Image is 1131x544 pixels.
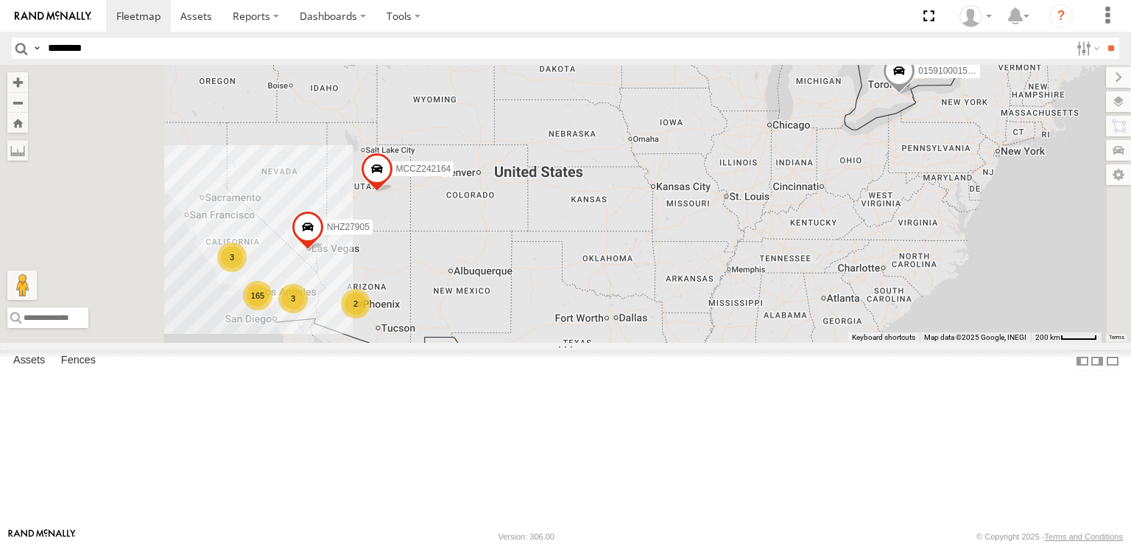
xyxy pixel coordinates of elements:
div: © Copyright 2025 - [976,532,1123,541]
label: Map Settings [1106,164,1131,185]
label: Dock Summary Table to the Right [1090,350,1104,372]
span: 015910001545733 [918,65,992,75]
label: Measure [7,140,28,161]
span: NHZ27905 [327,221,370,231]
div: 2 [341,289,370,318]
label: Search Filter Options [1071,38,1102,59]
label: Search Query [31,38,43,59]
label: Assets [6,351,52,372]
label: Fences [54,351,103,372]
button: Zoom in [7,72,28,92]
div: 3 [278,284,308,313]
button: Zoom Home [7,113,28,133]
button: Drag Pegman onto the map to open Street View [7,271,37,300]
span: 200 km [1035,333,1060,341]
div: 165 [243,281,272,310]
span: MCCZ242164 [396,163,451,173]
span: Map data ©2025 Google, INEGI [924,333,1026,341]
div: 3 [217,243,247,272]
label: Dock Summary Table to the Left [1075,350,1090,372]
button: Keyboard shortcuts [852,332,915,343]
div: Zulema McIntosch [954,5,997,27]
img: rand-logo.svg [15,11,91,21]
button: Map Scale: 200 km per 46 pixels [1031,332,1102,343]
label: Hide Summary Table [1105,350,1120,372]
button: Zoom out [7,92,28,113]
a: Terms and Conditions [1045,532,1123,541]
a: Visit our Website [8,529,76,544]
a: Terms (opens in new tab) [1109,334,1124,340]
i: ? [1049,4,1073,28]
div: Version: 306.00 [498,532,554,541]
